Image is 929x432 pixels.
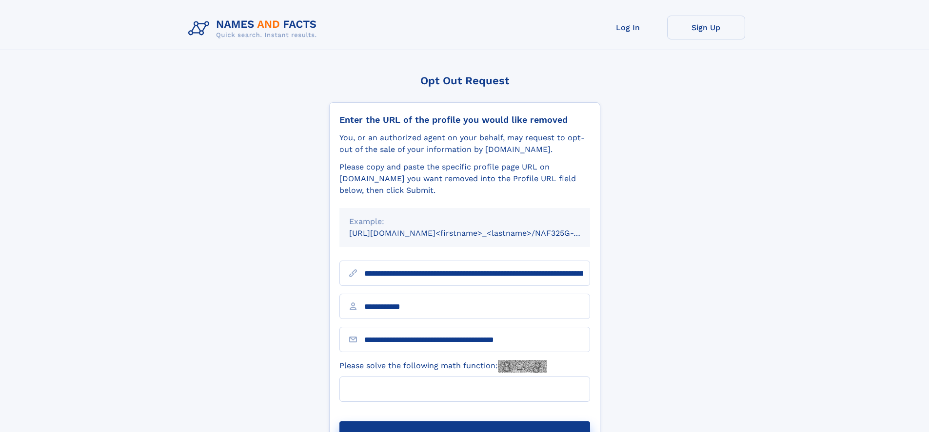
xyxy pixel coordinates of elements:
[349,228,609,238] small: [URL][DOMAIN_NAME]<firstname>_<lastname>/NAF325G-xxxxxxxx
[339,360,547,373] label: Please solve the following math function:
[184,16,325,42] img: Logo Names and Facts
[667,16,745,39] a: Sign Up
[339,132,590,155] div: You, or an authorized agent on your behalf, may request to opt-out of the sale of your informatio...
[329,75,600,87] div: Opt Out Request
[589,16,667,39] a: Log In
[349,216,580,227] div: Example:
[339,114,590,125] div: Enter the URL of the profile you would like removed
[339,161,590,196] div: Please copy and paste the specific profile page URL on [DOMAIN_NAME] you want removed into the Pr...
